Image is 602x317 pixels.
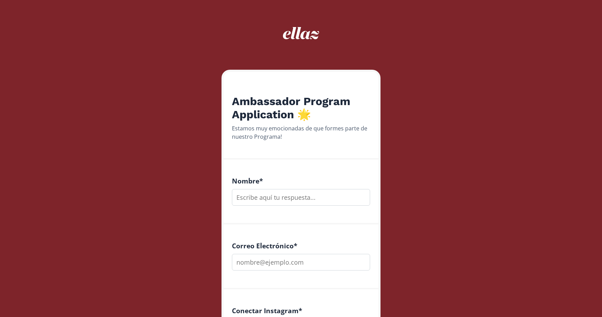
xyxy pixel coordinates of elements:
[232,124,370,141] div: Estamos muy emocionadas de que formes parte de nuestro Programa!
[232,177,370,185] h4: Nombre *
[232,95,370,121] h2: Ambassador Program Application 🌟
[283,27,319,39] img: ew9eVGDHp6dD
[232,242,370,250] h4: Correo Electrónico *
[232,254,370,271] input: nombre@ejemplo.com
[232,189,370,206] input: Escribe aquí tu respuesta...
[232,307,370,315] h4: Conectar Instagram *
